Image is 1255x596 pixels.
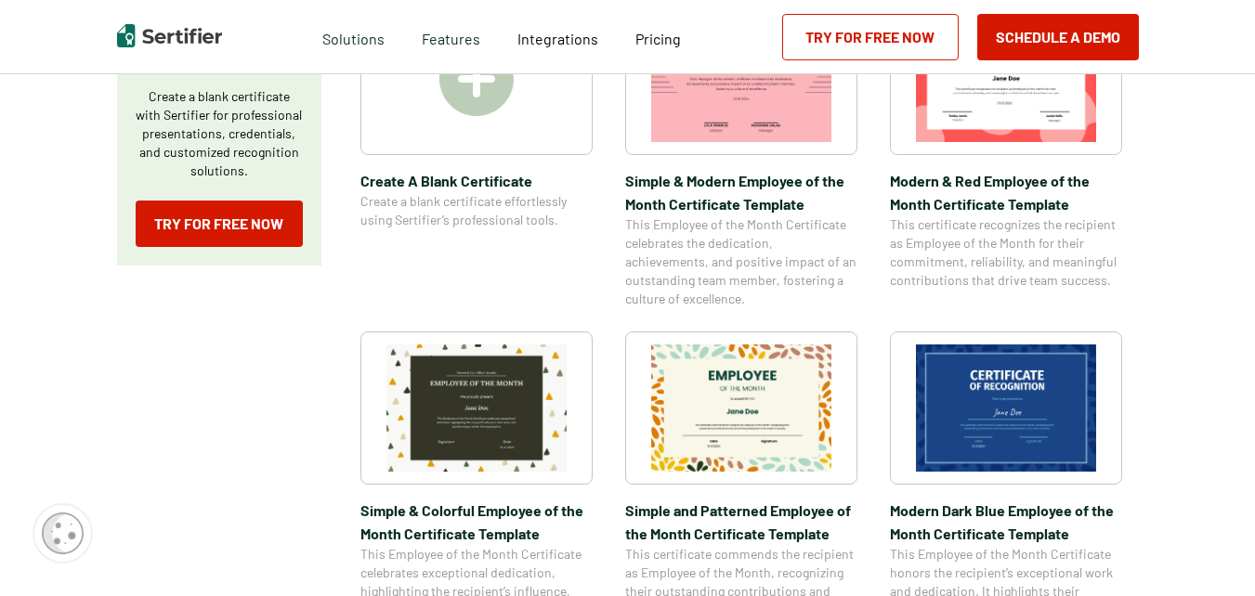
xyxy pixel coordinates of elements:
[360,169,593,192] span: Create A Blank Certificate
[916,15,1096,142] img: Modern & Red Employee of the Month Certificate Template
[322,25,385,48] span: Solutions
[651,344,831,472] img: Simple and Patterned Employee of the Month Certificate Template
[890,2,1122,308] a: Modern & Red Employee of the Month Certificate TemplateModern & Red Employee of the Month Certifi...
[42,512,84,554] img: Cookie Popup Icon
[136,87,303,180] p: Create a blank certificate with Sertifier for professional presentations, credentials, and custom...
[386,344,567,472] img: Simple & Colorful Employee of the Month Certificate Template
[625,499,857,545] span: Simple and Patterned Employee of the Month Certificate Template
[635,30,681,47] span: Pricing
[625,215,857,308] span: This Employee of the Month Certificate celebrates the dedication, achievements, and positive impa...
[360,499,593,545] span: Simple & Colorful Employee of the Month Certificate Template
[136,201,303,247] a: Try for Free Now
[439,42,514,116] img: Create A Blank Certificate
[651,15,831,142] img: Simple & Modern Employee of the Month Certificate Template
[360,192,593,229] span: Create a blank certificate effortlessly using Sertifier’s professional tools.
[517,30,598,47] span: Integrations
[117,24,222,47] img: Sertifier | Digital Credentialing Platform
[422,25,480,48] span: Features
[977,14,1139,60] button: Schedule a Demo
[625,169,857,215] span: Simple & Modern Employee of the Month Certificate Template
[1162,507,1255,596] iframe: Chat Widget
[625,2,857,308] a: Simple & Modern Employee of the Month Certificate TemplateSimple & Modern Employee of the Month C...
[517,25,598,48] a: Integrations
[890,215,1122,290] span: This certificate recognizes the recipient as Employee of the Month for their commitment, reliabil...
[782,14,959,60] a: Try for Free Now
[916,344,1096,472] img: Modern Dark Blue Employee of the Month Certificate Template
[890,169,1122,215] span: Modern & Red Employee of the Month Certificate Template
[635,25,681,48] a: Pricing
[890,499,1122,545] span: Modern Dark Blue Employee of the Month Certificate Template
